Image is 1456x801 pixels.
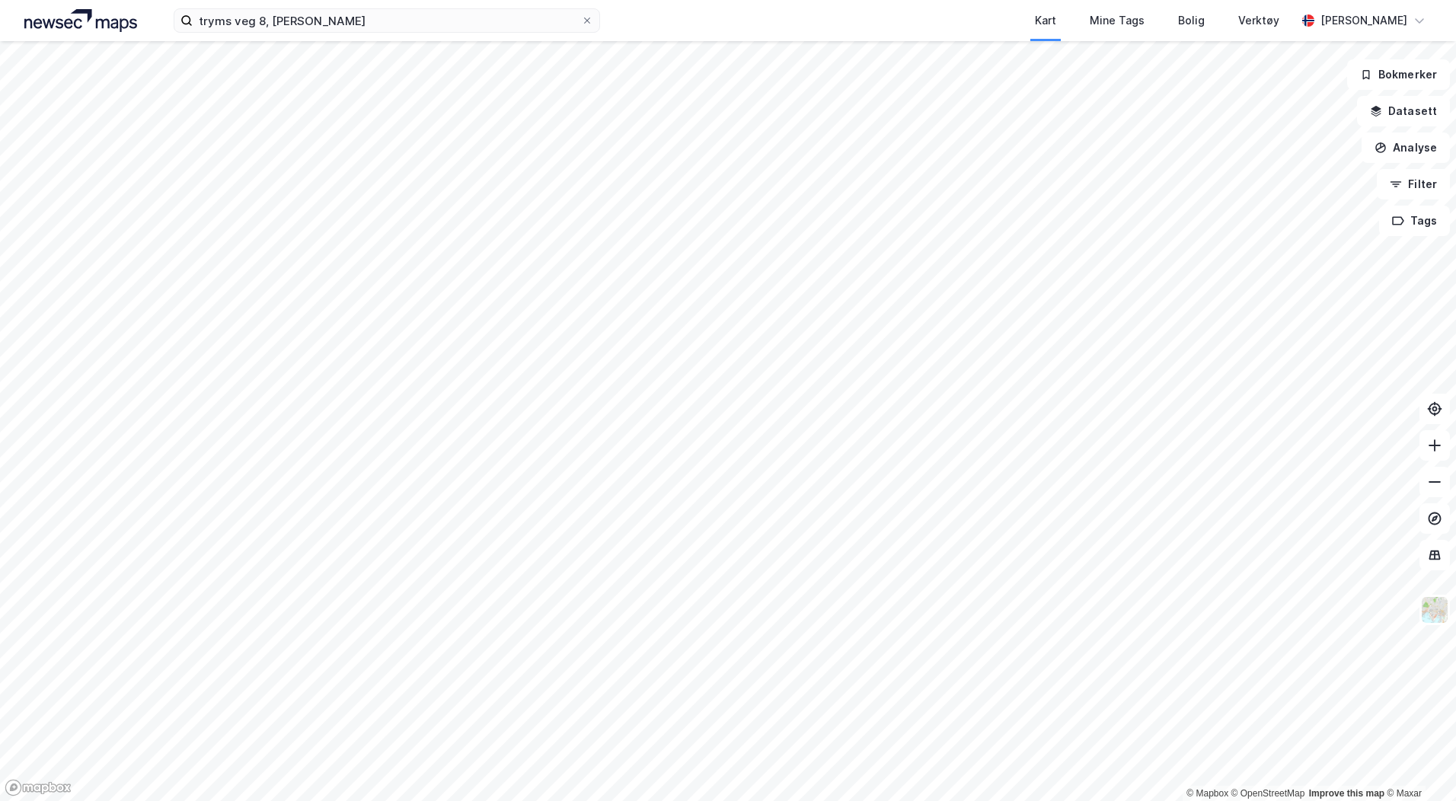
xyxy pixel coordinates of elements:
div: Mine Tags [1090,11,1145,30]
a: Mapbox homepage [5,779,72,796]
iframe: Chat Widget [1380,728,1456,801]
div: Kontrollprogram for chat [1380,728,1456,801]
input: Søk på adresse, matrikkel, gårdeiere, leietakere eller personer [193,9,581,32]
button: Datasett [1357,96,1450,126]
button: Bokmerker [1347,59,1450,90]
a: Improve this map [1309,788,1384,799]
div: [PERSON_NAME] [1320,11,1407,30]
div: Bolig [1178,11,1205,30]
a: Mapbox [1186,788,1228,799]
button: Tags [1379,206,1450,236]
div: Verktøy [1238,11,1279,30]
img: Z [1420,595,1449,624]
a: OpenStreetMap [1231,788,1305,799]
img: logo.a4113a55bc3d86da70a041830d287a7e.svg [24,9,137,32]
div: Kart [1035,11,1056,30]
button: Filter [1377,169,1450,199]
button: Analyse [1362,132,1450,163]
